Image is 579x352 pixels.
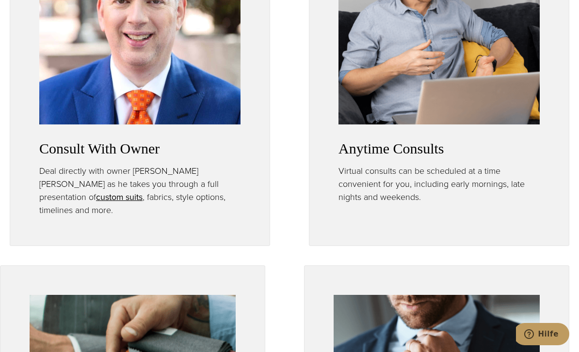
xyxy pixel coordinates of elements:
[39,140,241,157] h3: Consult With Owner
[96,191,143,203] a: custom suits
[39,165,241,216] p: Deal directly with owner [PERSON_NAME] [PERSON_NAME] as he takes you through a full presentation ...
[338,140,540,157] h3: Anytime Consults
[338,165,540,204] p: Virtual consults can be scheduled at a time convenient for you, including early mornings, late ni...
[516,323,569,347] iframe: Öffnet ein Widget, in dem Sie mit einem unserer Kundenserviceagenten chatten können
